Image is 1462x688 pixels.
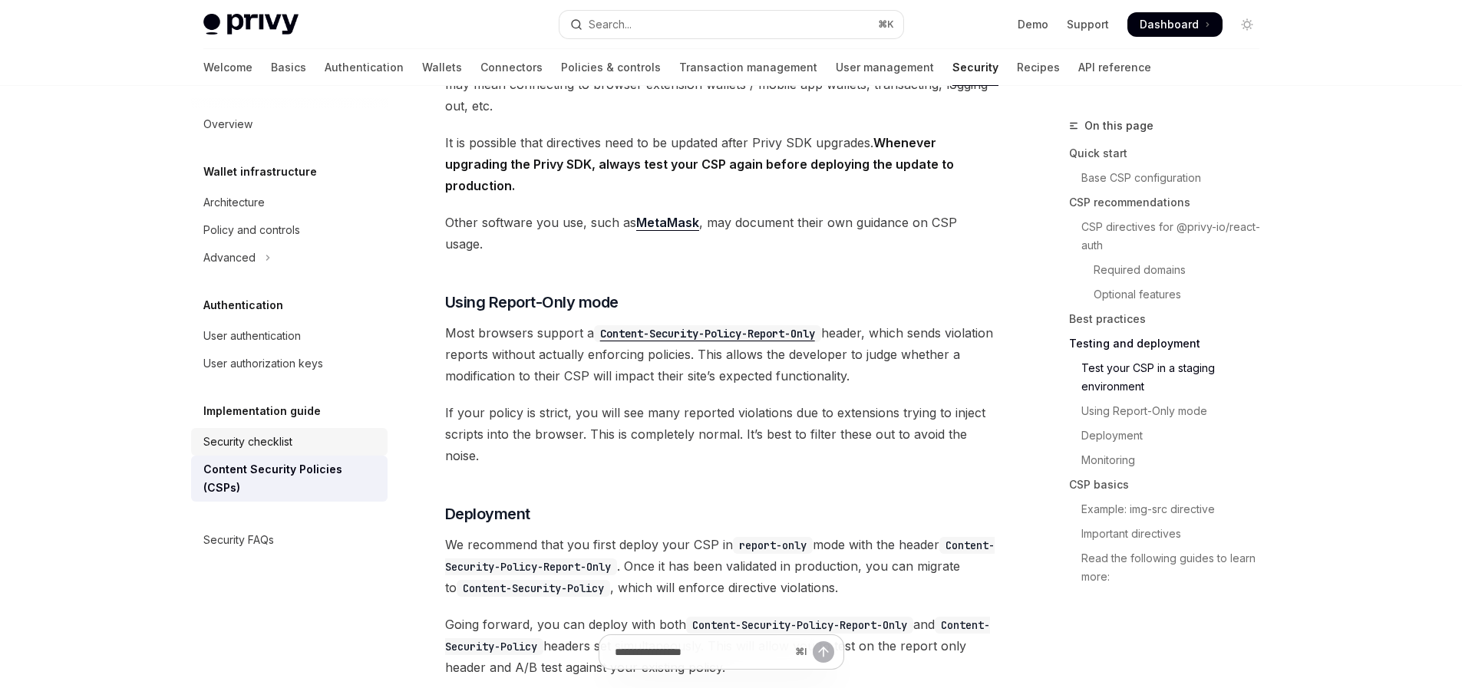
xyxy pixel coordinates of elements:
[589,15,632,34] div: Search...
[191,244,388,272] button: Toggle Advanced section
[594,325,821,342] code: Content-Security-Policy-Report-Only
[203,296,283,314] h5: Authentication
[271,49,306,86] a: Basics
[686,617,913,634] code: Content-Security-Policy-Report-Only
[203,221,300,239] div: Policy and controls
[203,115,252,133] div: Overview
[1069,258,1272,282] a: Required domains
[1069,282,1272,307] a: Optional features
[480,49,543,86] a: Connectors
[1069,522,1272,546] a: Important directives
[636,215,699,231] a: MetaMask
[325,49,404,86] a: Authentication
[615,635,789,669] input: Ask a question...
[1069,190,1272,215] a: CSP recommendations
[1069,399,1272,423] a: Using Report-Only mode
[203,460,378,497] div: Content Security Policies (CSPs)
[1069,448,1272,472] a: Monitoring
[203,531,274,549] div: Security FAQs
[203,327,301,345] div: User authentication
[679,49,817,86] a: Transaction management
[1127,12,1223,37] a: Dashboard
[203,433,292,451] div: Security checklist
[1069,215,1272,258] a: CSP directives for @privy-io/react-auth
[445,322,998,387] span: Most browsers support a header, which sends violation reports without actually enforcing policies...
[203,354,323,373] div: User authorization keys
[1069,472,1272,497] a: CSP basics
[1017,49,1060,86] a: Recipes
[952,49,998,86] a: Security
[191,350,388,377] a: User authorization keys
[422,49,462,86] a: Wallets
[191,216,388,244] a: Policy and controls
[813,641,834,663] button: Send message
[1069,423,1272,448] a: Deployment
[1067,17,1109,32] a: Support
[445,135,954,193] strong: Whenever upgrading the Privy SDK, always test your CSP again before deploying the update to produ...
[445,614,998,678] span: Going forward, you can deploy with both and headers set simultaneously. This will allow you to te...
[445,503,530,525] span: Deployment
[836,49,934,86] a: User management
[445,534,998,598] span: We recommend that you first deploy your CSP in mode with the header . Once it has been validated ...
[561,49,661,86] a: Policies & controls
[1069,307,1272,331] a: Best practices
[203,163,317,181] h5: Wallet infrastructure
[733,537,813,554] code: report-only
[203,193,265,212] div: Architecture
[203,249,256,267] div: Advanced
[1069,546,1272,589] a: Read the following guides to learn more:
[203,14,299,35] img: light logo
[1069,497,1272,522] a: Example: img-src directive
[191,189,388,216] a: Architecture
[191,110,388,138] a: Overview
[191,428,388,456] a: Security checklist
[1069,356,1272,399] a: Test your CSP in a staging environment
[445,402,998,466] span: If your policy is strict, you will see many reported violations due to extensions trying to injec...
[1069,331,1272,356] a: Testing and deployment
[1140,17,1199,32] span: Dashboard
[1018,17,1048,32] a: Demo
[445,291,619,313] span: Using Report-Only mode
[1069,141,1272,166] a: Quick start
[1069,166,1272,190] a: Base CSP configuration
[1078,49,1151,86] a: API reference
[191,322,388,350] a: User authentication
[1084,117,1153,135] span: On this page
[203,49,252,86] a: Welcome
[457,580,610,597] code: Content-Security-Policy
[203,402,321,420] h5: Implementation guide
[191,526,388,554] a: Security FAQs
[594,325,821,341] a: Content-Security-Policy-Report-Only
[1235,12,1259,37] button: Toggle dark mode
[191,456,388,502] a: Content Security Policies (CSPs)
[445,212,998,255] span: Other software you use, such as , may document their own guidance on CSP usage.
[878,18,894,31] span: ⌘ K
[559,11,903,38] button: Open search
[445,132,998,196] span: It is possible that directives need to be updated after Privy SDK upgrades.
